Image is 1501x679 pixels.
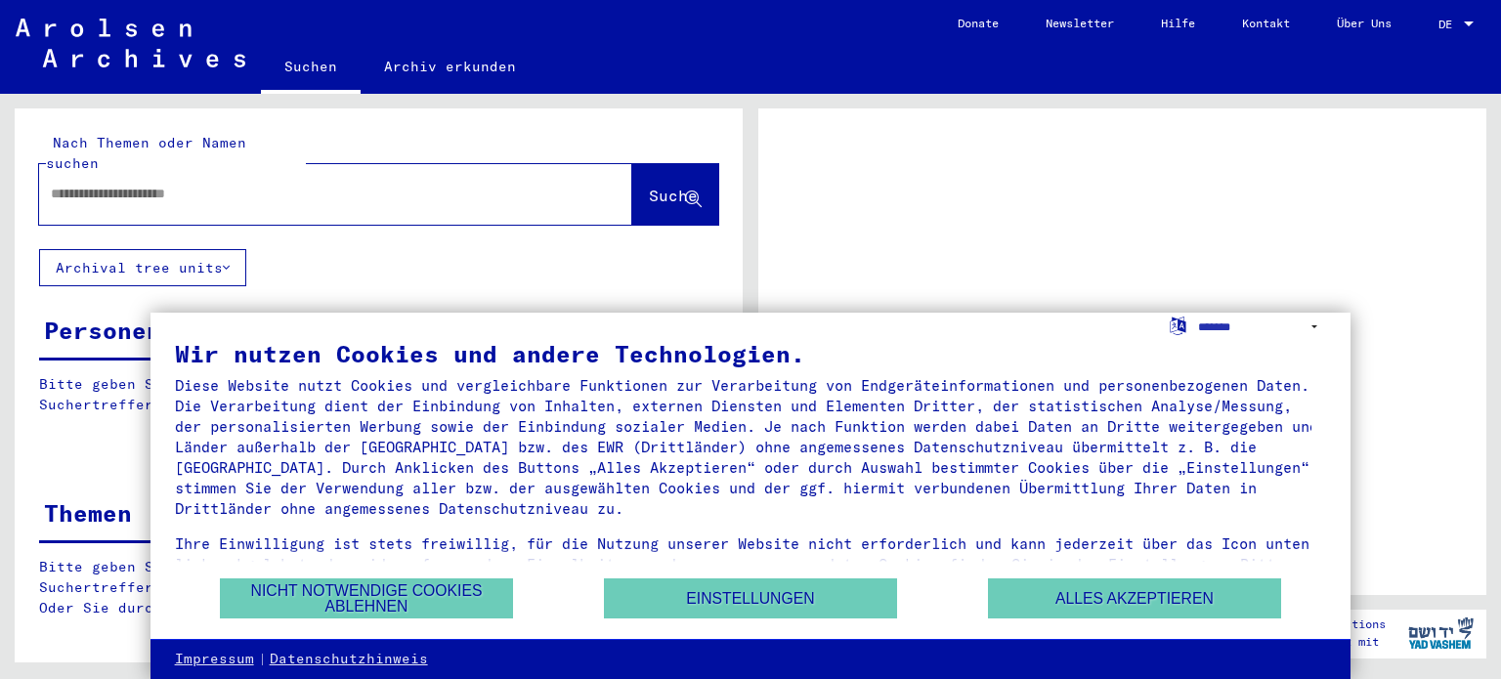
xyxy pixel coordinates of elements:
[270,650,428,669] a: Datenschutzhinweis
[39,557,718,618] p: Bitte geben Sie einen Suchbegriff ein oder nutzen Sie die Filter, um Suchertreffer zu erhalten. O...
[632,164,718,225] button: Suche
[1198,313,1326,341] select: Sprache auswählen
[16,19,245,67] img: Arolsen_neg.svg
[649,186,698,205] span: Suche
[46,134,246,172] mat-label: Nach Themen oder Namen suchen
[1168,316,1188,334] label: Sprache auswählen
[175,650,254,669] a: Impressum
[44,313,161,348] div: Personen
[39,374,717,415] p: Bitte geben Sie einen Suchbegriff ein oder nutzen Sie die Filter, um Suchertreffer zu erhalten.
[988,578,1281,618] button: Alles akzeptieren
[604,578,897,618] button: Einstellungen
[361,43,539,90] a: Archiv erkunden
[175,342,1327,365] div: Wir nutzen Cookies und andere Technologien.
[1438,18,1460,31] span: DE
[220,578,513,618] button: Nicht notwendige Cookies ablehnen
[39,249,246,286] button: Archival tree units
[1404,609,1478,658] img: yv_logo.png
[261,43,361,94] a: Suchen
[175,533,1327,595] div: Ihre Einwilligung ist stets freiwillig, für die Nutzung unserer Website nicht erforderlich und ka...
[175,375,1327,519] div: Diese Website nutzt Cookies und vergleichbare Funktionen zur Verarbeitung von Endgeräteinformatio...
[44,495,132,530] div: Themen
